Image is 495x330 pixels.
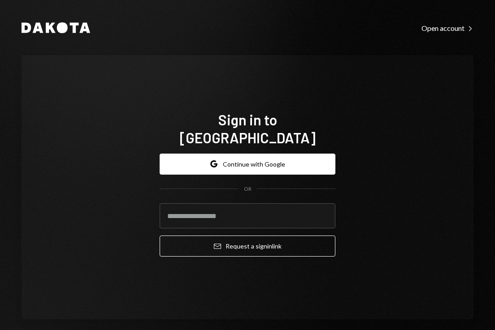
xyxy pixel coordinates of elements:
div: OR [244,185,252,193]
button: Continue with Google [160,154,335,175]
a: Open account [421,23,473,33]
div: Open account [421,24,473,33]
button: Request a signinlink [160,236,335,257]
h1: Sign in to [GEOGRAPHIC_DATA] [160,111,335,146]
